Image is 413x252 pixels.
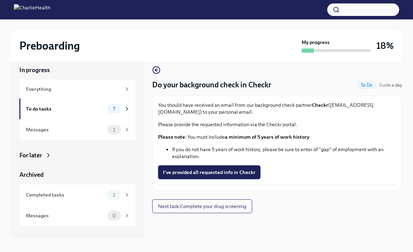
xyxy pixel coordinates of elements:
div: Completed tasks [26,191,104,199]
span: October 16th, 2025 08:00 [379,82,402,88]
div: Everything [26,85,121,93]
strong: a minimum of 5 years of work history [225,134,309,140]
a: To do tasks7 [19,98,136,119]
a: Everything [19,80,136,98]
span: 7 [109,106,119,112]
a: Messages0 [19,205,136,226]
h2: Preboarding [19,39,80,53]
strong: in a day [387,82,402,88]
span: 0 [108,213,120,218]
div: Messages [26,126,104,133]
span: Next task : Complete your drug screening [158,203,246,210]
a: For later [19,151,136,159]
a: Completed tasks2 [19,184,136,205]
p: : You must include . [158,133,396,140]
span: To Do [357,82,376,88]
h4: Do your background check in Checkr [152,80,271,90]
h3: 18% [376,40,394,52]
span: 2 [109,192,119,198]
strong: My progress [302,39,330,46]
div: To do tasks [26,105,104,113]
span: Due [379,82,402,88]
div: Messages [26,212,104,219]
button: I've provided all requested info in Checkr [158,165,260,179]
div: For later [19,151,42,159]
span: 1 [109,127,119,132]
a: In progress [19,66,136,74]
p: You should have received an email from our background check partner ([EMAIL_ADDRESS][DOMAIN_NAME]... [158,102,396,115]
a: Archived [19,171,136,179]
span: I've provided all requested info in Checkr [163,169,256,176]
li: If you do not have 5 years of work history, please be sure to enter of "gap" of employment with a... [172,146,396,160]
img: CharlieHealth [14,4,51,15]
a: Messages1 [19,119,136,140]
strong: Please note [158,134,185,140]
p: Please provide the requested information via the Checkr portal. [158,121,396,128]
button: Next task:Complete your drug screening [152,199,252,213]
strong: Checkr [312,102,328,108]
